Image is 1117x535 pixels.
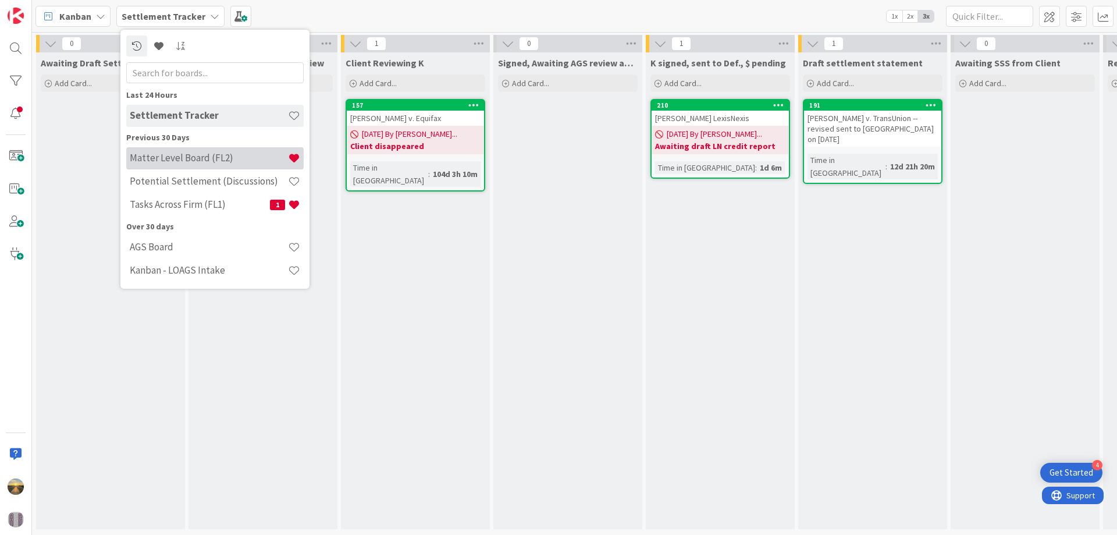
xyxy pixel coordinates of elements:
[655,161,755,174] div: Time in [GEOGRAPHIC_DATA]
[270,200,285,210] span: 1
[428,168,430,180] span: :
[126,132,304,144] div: Previous 30 Days
[804,111,941,147] div: [PERSON_NAME] v. TransUnion -- revised sent to [GEOGRAPHIC_DATA] on [DATE]
[362,128,457,140] span: [DATE] By [PERSON_NAME]...
[650,99,790,179] a: 210[PERSON_NAME] LexisNexis[DATE] By [PERSON_NAME]...Awaiting draft LN credit reportTime in [GEOG...
[667,128,762,140] span: [DATE] By [PERSON_NAME]...
[671,37,691,51] span: 1
[130,241,288,253] h4: AGS Board
[976,37,996,51] span: 0
[969,78,1006,88] span: Add Card...
[809,101,941,109] div: 191
[367,37,386,51] span: 1
[655,140,785,152] b: Awaiting draft LN credit report
[1040,463,1102,483] div: Open Get Started checklist, remaining modules: 4
[347,100,484,126] div: 157[PERSON_NAME] v. Equifax
[755,161,757,174] span: :
[946,6,1033,27] input: Quick Filter...
[130,175,288,187] h4: Potential Settlement (Discussions)
[652,111,789,126] div: [PERSON_NAME] LexisNexis
[652,100,789,126] div: 210[PERSON_NAME] LexisNexis
[122,10,205,22] b: Settlement Tracker
[512,78,549,88] span: Add Card...
[126,89,304,101] div: Last 24 Hours
[918,10,934,22] span: 3x
[657,101,789,109] div: 210
[41,57,160,69] span: Awaiting Draft Settlement K
[430,168,481,180] div: 104d 3h 10m
[360,78,397,88] span: Add Card...
[650,57,786,69] span: K signed, sent to Def., $ pending
[803,57,923,69] span: Draft settlement statement
[130,109,288,121] h4: Settlement Tracker
[59,9,91,23] span: Kanban
[757,161,785,174] div: 1d 6m
[126,221,304,233] div: Over 30 days
[1050,467,1093,479] div: Get Started
[664,78,702,88] span: Add Card...
[8,479,24,495] img: AS
[902,10,918,22] span: 2x
[803,99,942,184] a: 191[PERSON_NAME] v. TransUnion -- revised sent to [GEOGRAPHIC_DATA] on [DATE]Time in [GEOGRAPHIC_...
[887,160,938,173] div: 12d 21h 20m
[346,57,424,69] span: Client Reviewing K
[8,511,24,527] img: avatar
[498,57,638,69] span: Signed, Awaiting AGS review and return to Defendant
[885,160,887,173] span: :
[824,37,844,51] span: 1
[519,37,539,51] span: 0
[347,100,484,111] div: 157
[8,8,24,24] img: Visit kanbanzone.com
[955,57,1061,69] span: Awaiting SSS from Client
[807,154,885,179] div: Time in [GEOGRAPHIC_DATA]
[652,100,789,111] div: 210
[62,37,81,51] span: 0
[126,62,304,83] input: Search for boards...
[24,2,53,16] span: Support
[817,78,854,88] span: Add Card...
[55,78,92,88] span: Add Card...
[130,264,288,276] h4: Kanban - LOAGS Intake
[130,199,270,210] h4: Tasks Across Firm (FL1)
[346,99,485,192] a: 157[PERSON_NAME] v. Equifax[DATE] By [PERSON_NAME]...Client disappearedTime in [GEOGRAPHIC_DATA]:...
[347,111,484,126] div: [PERSON_NAME] v. Equifax
[350,161,428,187] div: Time in [GEOGRAPHIC_DATA]
[804,100,941,111] div: 191
[1092,460,1102,470] div: 4
[350,140,481,152] b: Client disappeared
[130,152,288,164] h4: Matter Level Board (FL2)
[804,100,941,147] div: 191[PERSON_NAME] v. TransUnion -- revised sent to [GEOGRAPHIC_DATA] on [DATE]
[352,101,484,109] div: 157
[887,10,902,22] span: 1x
